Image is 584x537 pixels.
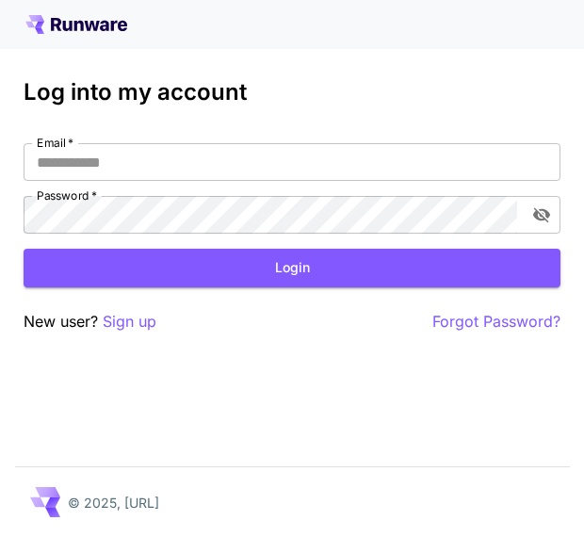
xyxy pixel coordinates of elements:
[24,79,560,106] h3: Log into my account
[68,493,159,513] p: © 2025, [URL]
[37,187,97,203] label: Password
[103,310,156,334] button: Sign up
[24,310,156,334] p: New user?
[37,135,73,151] label: Email
[525,198,559,232] button: toggle password visibility
[24,249,560,287] button: Login
[432,310,560,334] button: Forgot Password?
